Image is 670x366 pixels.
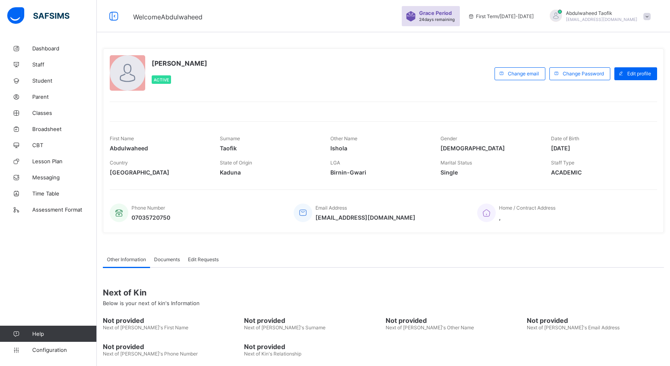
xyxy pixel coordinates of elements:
[440,145,539,152] span: [DEMOGRAPHIC_DATA]
[440,135,457,141] span: Gender
[103,300,200,306] span: Below is your next of kin's Information
[330,135,357,141] span: Other Name
[315,214,415,221] span: [EMAIL_ADDRESS][DOMAIN_NAME]
[32,158,97,164] span: Lesson Plan
[32,126,97,132] span: Broadsheet
[32,94,97,100] span: Parent
[32,61,97,68] span: Staff
[32,77,97,84] span: Student
[154,256,180,262] span: Documents
[32,174,97,181] span: Messaging
[32,142,97,148] span: CBT
[103,324,188,331] span: Next of [PERSON_NAME]'s First Name
[7,7,69,24] img: safsims
[330,160,340,166] span: LGA
[133,13,202,21] span: Welcome Abdulwaheed
[563,71,604,77] span: Change Password
[131,205,165,211] span: Phone Number
[220,160,252,166] span: State of Origin
[419,10,452,16] span: Grace Period
[566,17,637,22] span: [EMAIL_ADDRESS][DOMAIN_NAME]
[131,214,170,221] span: 07035720750
[551,160,574,166] span: Staff Type
[386,316,523,324] span: Not provided
[103,288,664,297] span: Next of Kin
[386,324,474,331] span: Next of [PERSON_NAME]'s Other Name
[508,71,539,77] span: Change email
[419,17,455,22] span: 24 days remaining
[110,169,208,176] span: [GEOGRAPHIC_DATA]
[32,110,97,116] span: Classes
[315,205,347,211] span: Email Address
[527,316,664,324] span: Not provided
[330,169,428,176] span: Birnin-Gwari
[551,169,649,176] span: ACADEMIC
[32,206,97,213] span: Assessment Format
[244,351,301,357] span: Next of Kin's Relationship
[32,331,96,337] span: Help
[32,347,96,353] span: Configuration
[103,316,240,324] span: Not provided
[440,160,472,166] span: Marital Status
[542,10,655,23] div: AbdulwaheedTaofik
[330,145,428,152] span: Ishola
[440,169,539,176] span: Single
[152,59,207,67] span: [PERSON_NAME]
[110,160,128,166] span: Country
[566,10,637,16] span: Abdulwaheed Taofik
[468,13,534,19] span: session/term information
[244,316,381,324] span: Not provided
[32,45,97,52] span: Dashboard
[110,145,208,152] span: Abdulwaheed
[103,351,198,357] span: Next of [PERSON_NAME]'s Phone Number
[103,343,240,351] span: Not provided
[551,145,649,152] span: [DATE]
[244,324,326,331] span: Next of [PERSON_NAME]'s Surname
[499,205,555,211] span: Home / Contract Address
[188,256,219,262] span: Edit Requests
[220,169,318,176] span: Kaduna
[551,135,579,141] span: Date of Birth
[527,324,620,331] span: Next of [PERSON_NAME]'s Email Address
[220,135,240,141] span: Surname
[406,11,416,21] img: sticker-purple.71386a28dfed39d6af7621340158ba97.svg
[499,214,555,221] span: ,
[107,256,146,262] span: Other Information
[244,343,381,351] span: Not provided
[32,190,97,197] span: Time Table
[627,71,651,77] span: Edit profile
[154,77,169,82] span: Active
[220,145,318,152] span: Taofik
[110,135,134,141] span: First Name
